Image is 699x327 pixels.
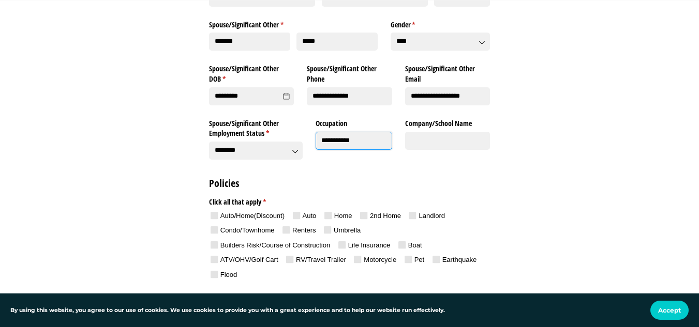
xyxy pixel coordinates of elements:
[348,241,391,250] div: Life Insurance
[220,241,330,250] div: Builders Risk/​Course of Construction
[209,16,377,29] legend: Spouse/​Significant Other
[658,306,681,314] span: Accept
[220,226,275,235] div: Condo/​Townhome
[292,226,316,235] div: Renters
[209,33,290,51] input: First
[334,226,361,235] div: Umbrella
[209,210,489,284] div: checkbox-group
[334,211,352,221] div: Home
[209,176,489,191] h2: Policies
[209,194,489,207] legend: Click all that apply
[10,306,445,315] p: By using this website, you agree to our use of cookies. We use cookies to provide you with a grea...
[391,16,490,29] label: Gender
[209,290,330,304] label: Policy start date
[303,211,317,221] div: Auto
[405,60,490,84] label: Spouse/​Significant Other Email
[343,290,490,304] legend: Do you have a requested agent?
[370,211,401,221] div: 2nd Home
[650,301,689,320] button: Accept
[220,270,237,279] div: Flood
[296,255,346,264] div: RV/​Travel Trailer
[419,211,445,221] div: Landlord
[405,115,490,129] label: Company/​School Name
[296,33,377,51] input: Last
[220,211,285,221] div: Auto/​Home(Discount)
[364,255,396,264] div: Motorcycle
[316,115,392,129] label: Occupation
[307,60,392,84] label: Spouse/​Significant Other Phone
[442,255,477,264] div: Earthquake
[209,60,294,84] label: Spouse/​Significant Other DOB
[209,115,303,139] label: Spouse/​Significant Other Employment Status
[220,255,278,264] div: ATV/​OHV/​Golf Cart
[408,241,422,250] div: Boat
[414,255,425,264] div: Pet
